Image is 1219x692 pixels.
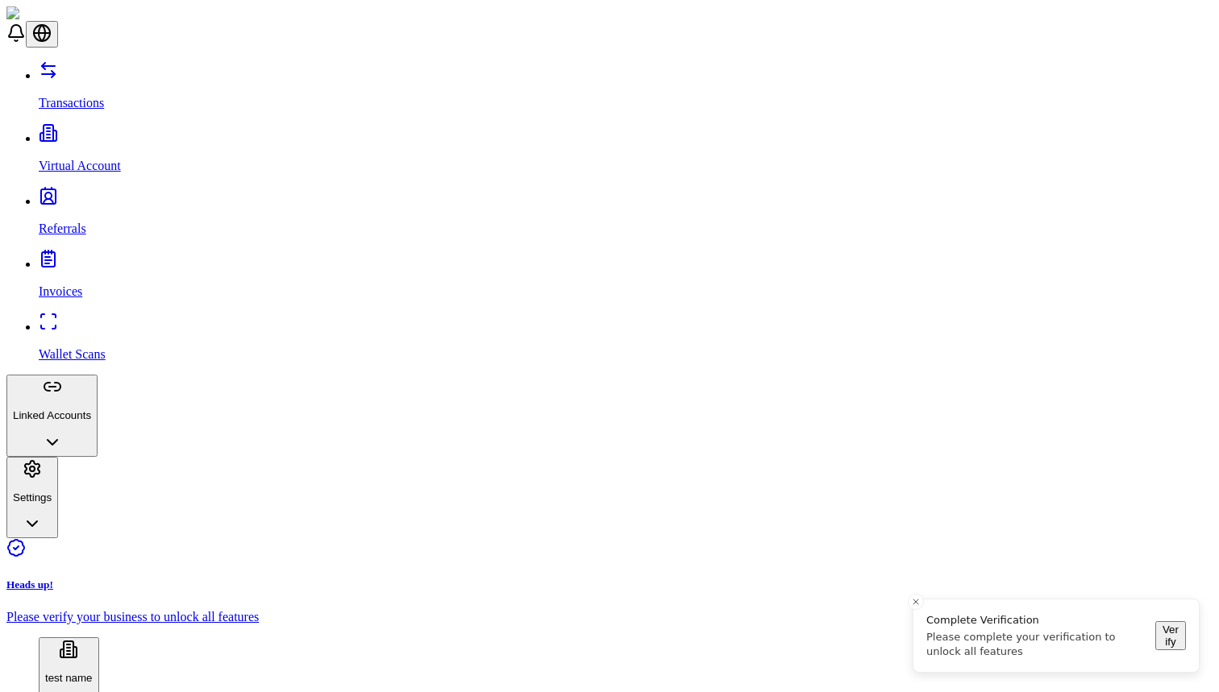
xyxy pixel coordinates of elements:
button: Linked Accounts [6,375,98,457]
h5: Heads up! [6,578,1213,591]
a: Invoices [39,257,1213,299]
button: Close toast [908,594,924,610]
p: Transactions [39,96,1213,110]
button: Verify [1155,621,1186,650]
p: Invoices [39,284,1213,299]
img: ShieldPay Logo [6,6,102,21]
p: Linked Accounts [13,409,91,421]
div: Please complete your verification to unlock all features [926,630,1150,659]
a: Referrals [39,194,1213,236]
p: test name [45,672,93,684]
a: Heads up!Please verify your business to unlock all features [6,538,1213,624]
div: Please verify your business to unlock all features [6,610,1213,624]
p: Settings [13,491,52,503]
div: Complete Verification [926,612,1150,628]
button: Settings [6,457,58,539]
a: Transactions [39,68,1213,110]
a: Virtual Account [39,131,1213,173]
p: Virtual Account [39,159,1213,173]
p: Referrals [39,222,1213,236]
p: Wallet Scans [39,347,1213,362]
a: Wallet Scans [39,320,1213,362]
